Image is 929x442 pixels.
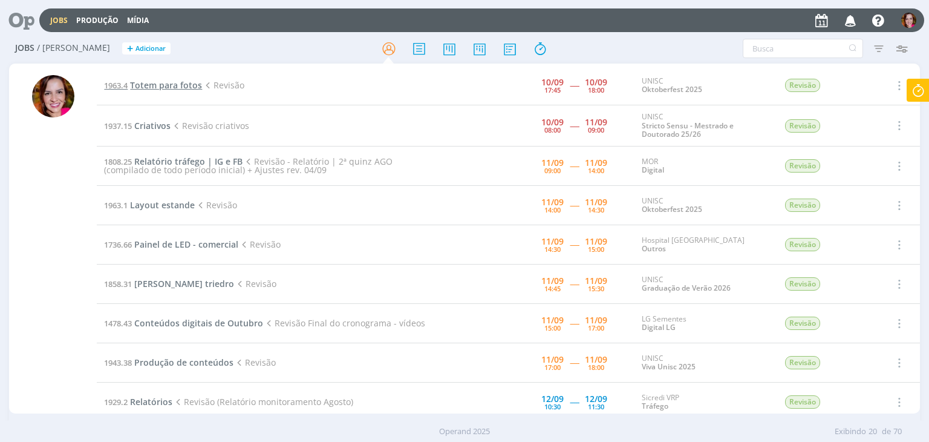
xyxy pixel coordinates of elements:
[585,159,607,167] div: 11/09
[544,325,561,331] div: 15:00
[32,75,74,117] img: B
[541,198,564,206] div: 11/09
[901,10,917,31] button: B
[570,120,579,131] span: -----
[642,354,766,372] div: UNISC
[642,315,766,332] div: LG Sementes
[104,279,132,289] span: 1858.31
[544,364,561,371] div: 17:00
[122,42,171,55] button: +Adicionar
[104,239,132,250] span: 1736.66
[642,275,766,293] div: UNISC
[588,285,604,292] div: 15:30
[541,78,564,87] div: 10/09
[642,322,676,332] a: Digital LG
[104,318,132,329] span: 1478.43
[104,80,128,91] span: 1963.4
[588,206,604,213] div: 14:30
[588,325,604,331] div: 17:00
[263,317,425,329] span: Revisão Final do cronograma - vídeos
[544,403,561,410] div: 10:30
[585,316,607,325] div: 11/09
[47,16,71,25] button: Jobs
[585,355,607,364] div: 11/09
[171,120,249,131] span: Revisão criativos
[570,317,579,329] span: -----
[134,120,171,131] span: Criativos
[585,78,607,87] div: 10/09
[234,278,276,289] span: Revisão
[544,246,561,252] div: 14:30
[202,79,244,91] span: Revisão
[541,237,564,246] div: 11/09
[588,87,604,93] div: 18:00
[104,156,392,176] span: Revisão - Relatório | 2ª quinz AGO (compilado de todo período inicial) + Ajustes rev. 04/09
[642,243,666,254] a: Outros
[233,357,275,368] span: Revisão
[50,15,68,25] a: Jobs
[104,397,128,407] span: 1929.2
[642,361,696,372] a: Viva Unisc 2025
[541,316,564,325] div: 11/09
[104,239,238,250] a: 1736.66Painel de LED - comercial
[785,317,820,330] span: Revisão
[541,159,564,167] div: 11/09
[585,237,607,246] div: 11/09
[104,396,172,407] a: 1929.2Relatórios
[642,401,668,411] a: Tráfego
[642,120,734,139] a: Stricto Sensu - Mestrado e Doutorado 25/26
[642,77,766,94] div: UNISC
[570,396,579,407] span: -----
[134,357,233,368] span: Produção de conteúdos
[541,355,564,364] div: 11/09
[127,15,149,25] a: Mídia
[785,119,820,133] span: Revisão
[544,285,561,292] div: 14:45
[15,43,34,53] span: Jobs
[785,395,820,409] span: Revisão
[541,118,564,127] div: 10/09
[642,204,702,214] a: Oktoberfest 2025
[642,113,766,139] div: UNISC
[37,43,110,53] span: / [PERSON_NAME]
[901,13,916,28] img: B
[238,239,280,250] span: Revisão
[588,127,604,133] div: 09:00
[642,197,766,214] div: UNISC
[743,39,863,58] input: Busca
[785,238,820,251] span: Revisão
[869,426,877,438] span: 20
[785,277,820,291] span: Revisão
[785,159,820,173] span: Revisão
[544,167,561,174] div: 09:00
[134,317,263,329] span: Conteúdos digitais de Outubro
[642,157,766,175] div: MOR
[134,239,238,250] span: Painel de LED - comercial
[123,16,152,25] button: Mídia
[541,277,564,285] div: 11/09
[882,426,891,438] span: de
[73,16,122,25] button: Produção
[541,395,564,403] div: 12/09
[544,206,561,213] div: 14:00
[588,246,604,252] div: 15:00
[130,79,202,91] span: Totem para fotos
[130,396,172,407] span: Relatórios
[585,277,607,285] div: 11/09
[570,79,579,91] span: -----
[172,396,353,407] span: Revisão (Relatório monitoramento Agosto)
[642,236,766,254] div: Hospital [GEOGRAPHIC_DATA]
[104,79,202,91] a: 1963.4Totem para fotos
[570,199,579,211] span: -----
[104,156,132,167] span: 1808.25
[135,45,166,53] span: Adicionar
[785,356,820,369] span: Revisão
[104,317,263,329] a: 1478.43Conteúdos digitais de Outubro
[104,278,234,289] a: 1858.31[PERSON_NAME] triedro
[130,199,195,211] span: Layout estande
[585,198,607,206] div: 11/09
[104,357,132,368] span: 1943.38
[570,357,579,368] span: -----
[544,127,561,133] div: 08:00
[835,426,866,438] span: Exibindo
